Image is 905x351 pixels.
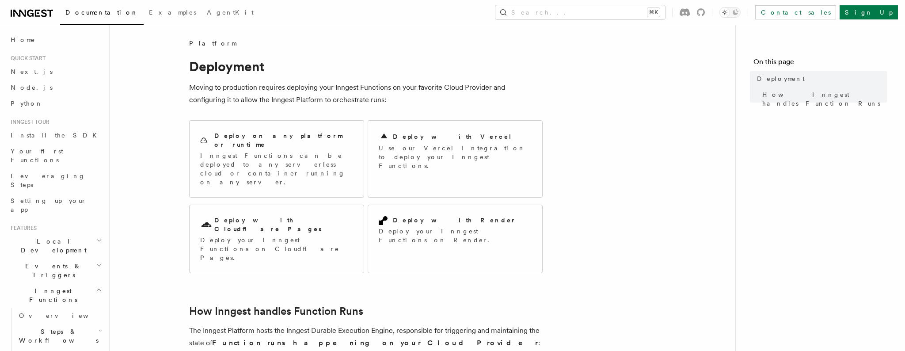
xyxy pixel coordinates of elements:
[368,120,543,198] a: Deploy with VercelUse our Vercel Integration to deploy your Inngest Functions.
[15,324,104,348] button: Steps & Workflows
[200,219,213,231] svg: Cloudflare
[7,127,104,143] a: Install the SDK
[755,5,836,19] a: Contact sales
[189,205,364,273] a: Deploy with Cloudflare PagesDeploy your Inngest Functions on Cloudflare Pages.
[840,5,898,19] a: Sign Up
[144,3,202,24] a: Examples
[7,143,104,168] a: Your first Functions
[7,32,104,48] a: Home
[189,305,363,317] a: How Inngest handles Function Runs
[7,80,104,95] a: Node.js
[189,39,236,48] span: Platform
[7,64,104,80] a: Next.js
[189,324,543,349] p: The Inngest Platform hosts the Inngest Durable Execution Engine, responsible for triggering and m...
[7,193,104,217] a: Setting up your app
[19,312,110,319] span: Overview
[11,132,102,139] span: Install the SDK
[7,168,104,193] a: Leveraging Steps
[149,9,196,16] span: Examples
[189,120,364,198] a: Deploy on any platform or runtimeInngest Functions can be deployed to any serverless cloud or con...
[757,74,805,83] span: Deployment
[202,3,259,24] a: AgentKit
[15,327,99,345] span: Steps & Workflows
[11,148,63,164] span: Your first Functions
[753,71,887,87] a: Deployment
[393,216,516,225] h2: Deploy with Render
[393,132,512,141] h2: Deploy with Vercel
[189,81,543,106] p: Moving to production requires deploying your Inngest Functions on your favorite Cloud Provider an...
[7,225,37,232] span: Features
[189,58,543,74] h1: Deployment
[7,237,96,255] span: Local Development
[7,55,46,62] span: Quick start
[7,286,95,304] span: Inngest Functions
[379,144,532,170] p: Use our Vercel Integration to deploy your Inngest Functions.
[200,151,353,187] p: Inngest Functions can be deployed to any serverless cloud or container running on any server.
[7,258,104,283] button: Events & Triggers
[7,118,49,126] span: Inngest tour
[11,197,87,213] span: Setting up your app
[200,236,353,262] p: Deploy your Inngest Functions on Cloudflare Pages.
[65,9,138,16] span: Documentation
[759,87,887,111] a: How Inngest handles Function Runs
[7,283,104,308] button: Inngest Functions
[762,90,887,108] span: How Inngest handles Function Runs
[495,5,665,19] button: Search...⌘K
[11,35,35,44] span: Home
[15,308,104,324] a: Overview
[214,131,353,149] h2: Deploy on any platform or runtime
[379,227,532,244] p: Deploy your Inngest Functions on Render.
[11,84,53,91] span: Node.js
[11,68,53,75] span: Next.js
[207,9,254,16] span: AgentKit
[719,7,741,18] button: Toggle dark mode
[7,262,96,279] span: Events & Triggers
[214,216,353,233] h2: Deploy with Cloudflare Pages
[7,233,104,258] button: Local Development
[753,57,887,71] h4: On this page
[7,95,104,111] a: Python
[368,205,543,273] a: Deploy with RenderDeploy your Inngest Functions on Render.
[647,8,660,17] kbd: ⌘K
[60,3,144,25] a: Documentation
[11,100,43,107] span: Python
[212,339,538,347] strong: Function runs happening on your Cloud Provider
[11,172,85,188] span: Leveraging Steps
